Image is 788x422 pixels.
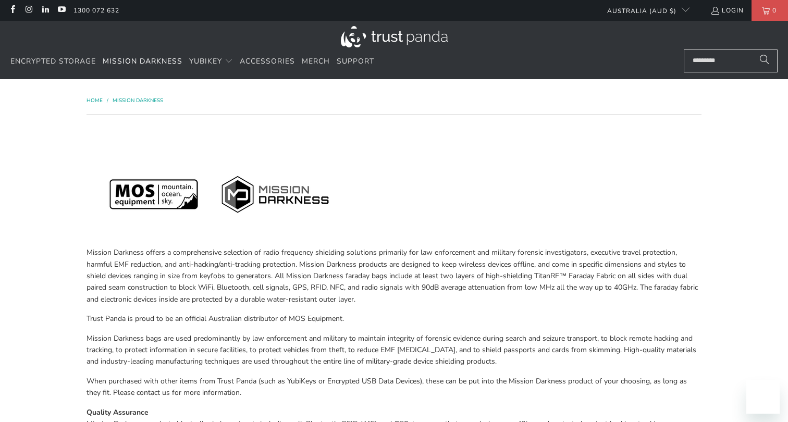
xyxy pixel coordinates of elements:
[302,56,330,66] span: Merch
[337,56,374,66] span: Support
[337,49,374,74] a: Support
[87,97,104,104] a: Home
[103,49,182,74] a: Mission Darkness
[746,380,780,414] iframe: Button to launch messaging window
[87,407,149,417] strong: Quality Assurance
[10,49,96,74] a: Encrypted Storage
[240,56,295,66] span: Accessories
[113,97,163,104] a: Mission Darkness
[24,6,33,15] a: Trust Panda Australia on Instagram
[710,5,744,16] a: Login
[240,49,295,74] a: Accessories
[752,49,778,72] button: Search
[87,247,701,305] p: Mission Darkness offers a comprehensive selection of radio frequency shielding solutions primaril...
[362,282,636,292] span: radio signals with 90dB average attenuation from low MHz all the way up to 40GHz
[189,56,222,66] span: YubiKey
[10,49,374,74] nav: Translation missing: en.navigation.header.main_nav
[8,6,17,15] a: Trust Panda Australia on Facebook
[87,313,701,325] p: Trust Panda is proud to be an official Australian distributor of MOS Equipment.
[41,6,50,15] a: Trust Panda Australia on LinkedIn
[87,97,103,104] span: Home
[684,49,778,72] input: Search...
[103,56,182,66] span: Mission Darkness
[189,49,233,74] summary: YubiKey
[107,97,108,104] span: /
[341,26,448,47] img: Trust Panda Australia
[302,49,330,74] a: Merch
[87,333,701,368] p: Mission Darkness bags are used predominantly by law enforcement and military to maintain integrit...
[57,6,66,15] a: Trust Panda Australia on YouTube
[73,5,119,16] a: 1300 072 632
[87,376,701,399] p: When purchased with other items from Trust Panda (such as YubiKeys or Encrypted USB Data Devices)...
[10,56,96,66] span: Encrypted Storage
